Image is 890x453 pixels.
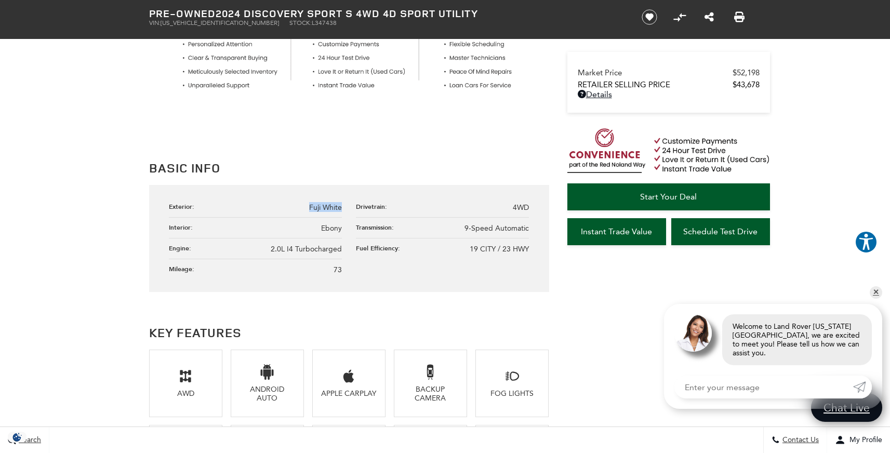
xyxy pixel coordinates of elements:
button: Compare Vehicle [672,9,687,25]
span: My Profile [845,436,882,445]
span: Fuji White [309,203,342,212]
div: Backup Camera [402,385,459,403]
a: Retailer Selling Price $43,678 [578,80,760,89]
strong: Pre-Owned [149,6,216,20]
span: [US_VEHICLE_IDENTIFICATION_NUMBER] [161,19,279,26]
button: Explore your accessibility options [855,231,878,254]
div: Welcome to Land Rover [US_STATE][GEOGRAPHIC_DATA], we are excited to meet you! Please tell us how... [722,314,872,365]
a: Market Price $52,198 [578,68,760,77]
aside: Accessibility Help Desk [855,231,878,256]
img: Agent profile photo [674,314,712,352]
a: Print this Pre-Owned 2024 Discovery Sport S 4WD 4D Sport Utility [734,11,745,23]
span: Ebony [321,224,342,233]
span: Start Your Deal [640,192,697,202]
a: Start Your Deal [567,183,770,210]
a: Instant Trade Value [567,218,666,245]
div: Drivetrain: [356,202,392,211]
span: Instant Trade Value [581,226,652,236]
span: 2.0L I4 Turbocharged [271,245,342,254]
div: Engine: [169,244,196,252]
span: Schedule Test Drive [683,226,758,236]
div: Mileage: [169,264,200,273]
span: L347438 [312,19,337,26]
span: VIN: [149,19,161,26]
input: Enter your message [674,376,853,398]
div: Fog Lights [484,389,540,398]
div: Transmission: [356,223,399,232]
h2: Basic Info [149,158,549,177]
span: 4WD [513,203,529,212]
button: Save vehicle [638,9,661,25]
div: Android Auto [239,385,296,403]
div: Interior: [169,223,198,232]
a: Schedule Test Drive [671,218,770,245]
div: Apple CarPlay [321,389,377,398]
span: 9-Speed Automatic [464,224,529,233]
img: Opt-Out Icon [5,432,29,443]
h1: 2024 Discovery Sport S 4WD 4D Sport Utility [149,8,625,19]
span: Stock: [289,19,312,26]
span: Contact Us [780,436,819,445]
span: Retailer Selling Price [578,80,733,89]
button: Open user profile menu [827,427,890,453]
span: $52,198 [733,68,760,77]
span: $43,678 [733,80,760,89]
div: Fuel Efficiency: [356,244,405,252]
a: Share this Pre-Owned 2024 Discovery Sport S 4WD 4D Sport Utility [705,11,714,23]
span: 73 [334,265,342,274]
a: Submit [853,376,872,398]
section: Click to Open Cookie Consent Modal [5,432,29,443]
div: AWD [157,389,214,398]
span: 19 CITY / 23 HWY [470,245,529,254]
a: Details [578,89,760,99]
span: Market Price [578,68,733,77]
h2: Key Features [149,323,549,342]
div: Exterior: [169,202,200,211]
